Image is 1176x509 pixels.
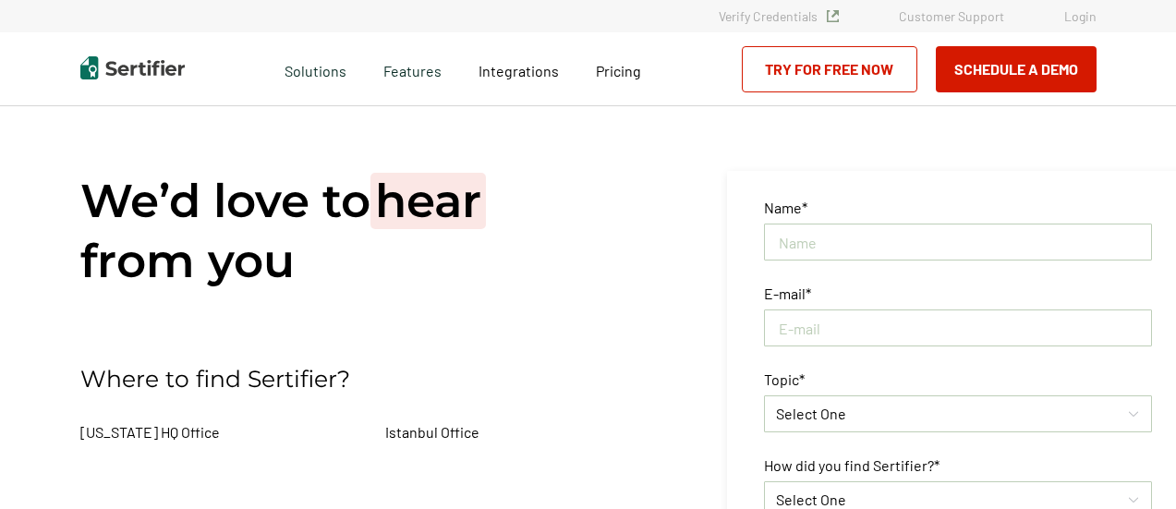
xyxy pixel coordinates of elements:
[80,56,185,79] img: Sertifier | Digital Credentialing Platform
[764,454,940,477] span: How did you find Sertifier?*
[764,368,805,391] span: Topic*
[764,282,811,305] span: E-mail*
[80,171,568,291] h1: We’d love to from you
[776,491,846,508] span: Select One
[479,57,559,80] a: Integrations
[742,46,917,92] a: Try for Free Now
[719,8,839,24] a: Verify Credentials
[80,420,330,443] span: [US_STATE] HQ Office
[370,173,486,229] span: hear
[1064,8,1097,24] a: Login
[80,360,568,397] p: Where to find Sertifier?
[596,57,641,80] a: Pricing
[827,10,839,22] img: Verified
[479,62,559,79] span: Integrations
[764,224,1152,261] input: Name
[596,62,641,79] span: Pricing
[285,57,346,80] span: Solutions
[899,8,1004,24] a: Customer Support
[385,420,635,443] span: Istanbul Office
[776,405,846,422] span: Select One
[764,309,1152,346] input: E-mail
[764,196,807,219] span: Name*
[383,57,442,80] span: Features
